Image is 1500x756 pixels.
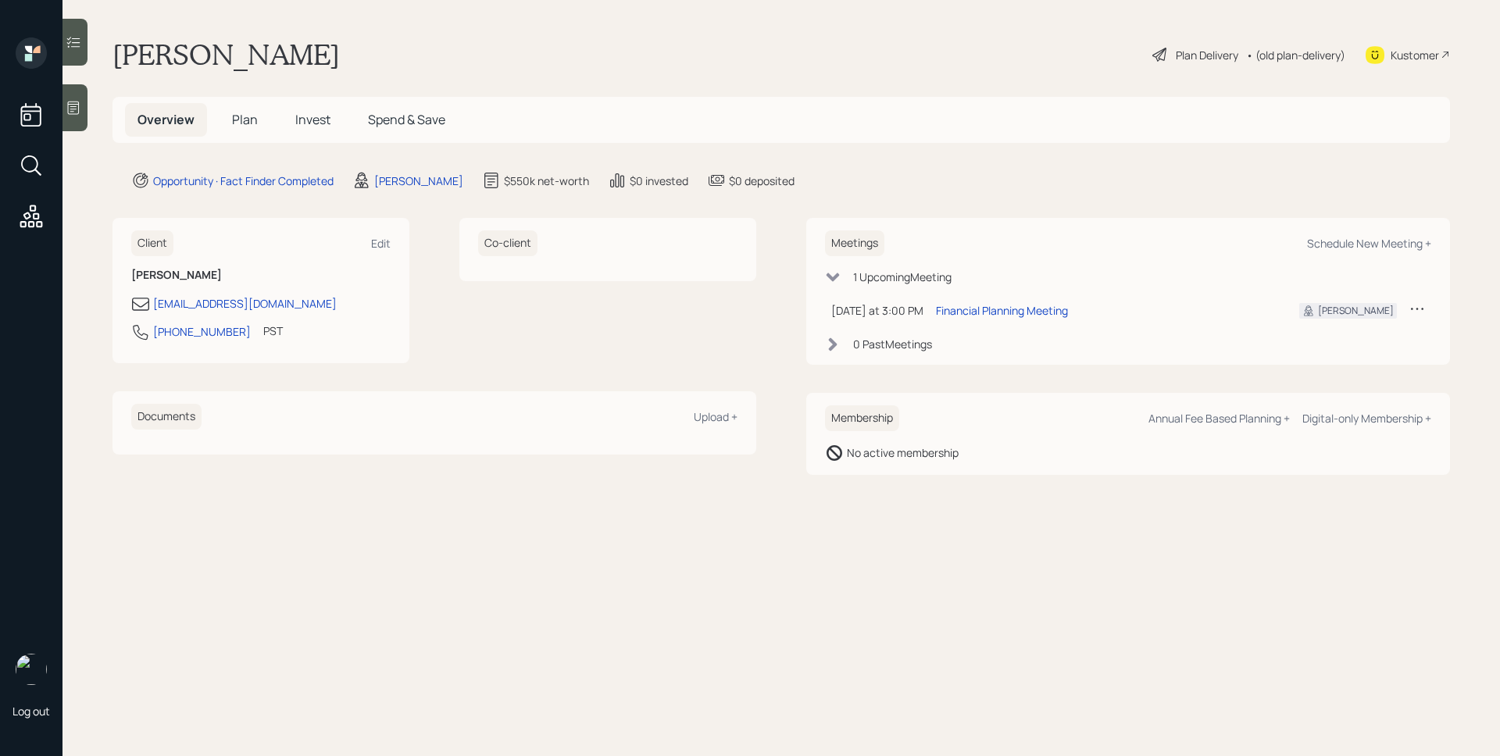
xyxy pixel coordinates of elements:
span: Invest [295,111,330,128]
div: Upload + [694,409,737,424]
div: Log out [12,704,50,719]
div: Plan Delivery [1176,47,1238,63]
div: Schedule New Meeting + [1307,236,1431,251]
h6: Meetings [825,230,884,256]
img: james-distasi-headshot.png [16,654,47,685]
div: [PERSON_NAME] [1318,304,1394,318]
span: Overview [137,111,195,128]
div: [DATE] at 3:00 PM [831,302,923,319]
span: Spend & Save [368,111,445,128]
div: 0 Past Meeting s [853,336,932,352]
div: $550k net-worth [504,173,589,189]
h6: Client [131,230,173,256]
div: • (old plan-delivery) [1246,47,1345,63]
h6: Membership [825,405,899,431]
h1: [PERSON_NAME] [112,37,340,72]
div: $0 deposited [729,173,795,189]
div: Kustomer [1391,47,1439,63]
div: Annual Fee Based Planning + [1148,411,1290,426]
div: Edit [371,236,391,251]
div: 1 Upcoming Meeting [853,269,952,285]
h6: Documents [131,404,202,430]
div: Opportunity · Fact Finder Completed [153,173,334,189]
div: No active membership [847,444,959,461]
div: [PERSON_NAME] [374,173,463,189]
div: $0 invested [630,173,688,189]
div: Financial Planning Meeting [936,302,1068,319]
h6: [PERSON_NAME] [131,269,391,282]
div: PST [263,323,283,339]
span: Plan [232,111,258,128]
h6: Co-client [478,230,537,256]
div: [PHONE_NUMBER] [153,323,251,340]
div: [EMAIL_ADDRESS][DOMAIN_NAME] [153,295,337,312]
div: Digital-only Membership + [1302,411,1431,426]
